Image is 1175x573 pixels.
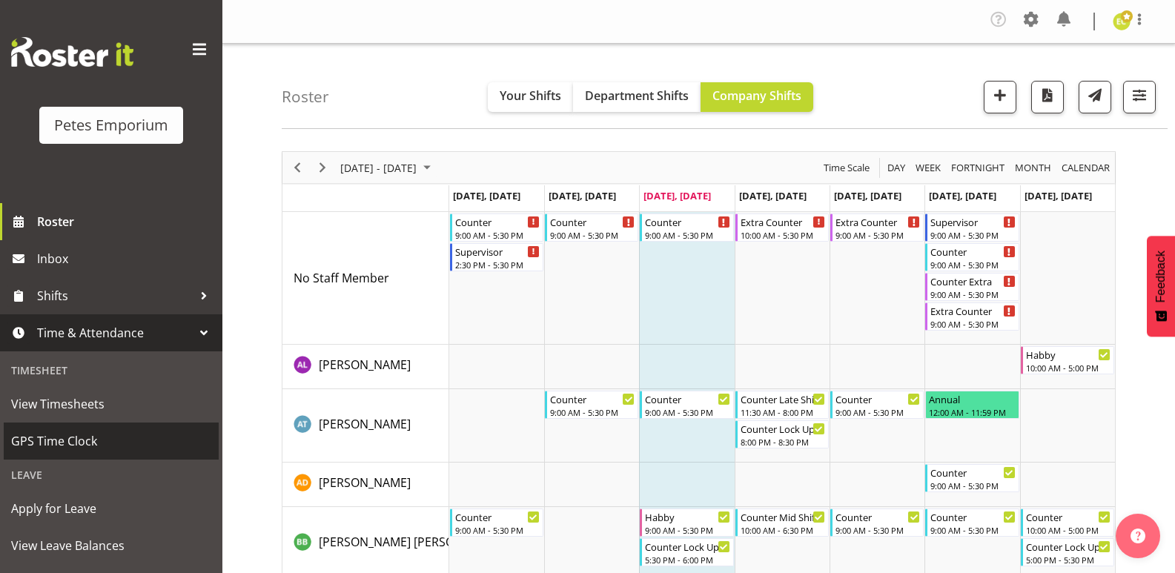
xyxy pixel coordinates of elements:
td: No Staff Member resource [282,212,449,345]
div: 10:00 AM - 6:30 PM [741,524,825,536]
div: 5:30 PM - 6:00 PM [645,554,729,566]
button: September 08 - 14, 2025 [338,159,437,177]
div: Counter [455,214,540,229]
span: [DATE], [DATE] [643,189,711,202]
div: No Staff Member"s event - Extra Counter Begin From Thursday, September 11, 2025 at 10:00:00 AM GM... [735,213,829,242]
span: Week [914,159,942,177]
img: help-xxl-2.png [1131,529,1145,543]
div: Counter Late Shift [741,391,825,406]
a: GPS Time Clock [4,423,219,460]
div: Counter [835,509,920,524]
div: Counter [550,391,635,406]
h4: Roster [282,88,329,105]
div: 9:00 AM - 5:30 PM [645,229,729,241]
button: Feedback - Show survey [1147,236,1175,337]
div: 9:00 AM - 5:30 PM [645,406,729,418]
div: No Staff Member"s event - Extra Counter Begin From Friday, September 12, 2025 at 9:00:00 AM GMT+1... [830,213,924,242]
span: [PERSON_NAME] [319,357,411,373]
div: Alex-Micheal Taniwha"s event - Counter Begin From Tuesday, September 9, 2025 at 9:00:00 AM GMT+12... [545,391,638,419]
a: View Leave Balances [4,527,219,564]
span: Your Shifts [500,87,561,104]
div: Extra Counter [835,214,920,229]
button: Month [1059,159,1113,177]
div: Beena Beena"s event - Counter Begin From Sunday, September 14, 2025 at 10:00:00 AM GMT+12:00 Ends... [1021,509,1114,537]
div: 9:00 AM - 5:30 PM [835,524,920,536]
div: Counter [930,244,1015,259]
a: Apply for Leave [4,490,219,527]
a: [PERSON_NAME] [319,415,411,433]
div: 11:30 AM - 8:00 PM [741,406,825,418]
div: 9:00 AM - 5:30 PM [550,229,635,241]
div: Counter Lock Up [645,539,729,554]
div: Counter [550,214,635,229]
div: Abigail Lane"s event - Habby Begin From Sunday, September 14, 2025 at 10:00:00 AM GMT+12:00 Ends ... [1021,346,1114,374]
div: No Staff Member"s event - Extra Counter Begin From Saturday, September 13, 2025 at 9:00:00 AM GMT... [925,302,1019,331]
div: Beena Beena"s event - Counter Begin From Friday, September 12, 2025 at 9:00:00 AM GMT+12:00 Ends ... [830,509,924,537]
span: [DATE], [DATE] [739,189,807,202]
span: Time & Attendance [37,322,193,344]
span: Fortnight [950,159,1006,177]
button: Add a new shift [984,81,1016,113]
button: Fortnight [949,159,1007,177]
div: 9:00 AM - 5:30 PM [930,480,1015,491]
button: Next [313,159,333,177]
span: [DATE], [DATE] [549,189,616,202]
div: Alex-Micheal Taniwha"s event - Counter Lock Up Begin From Thursday, September 11, 2025 at 8:00:00... [735,420,829,448]
span: [PERSON_NAME] [PERSON_NAME] [319,534,506,550]
div: Counter Lock Up [741,421,825,436]
span: Shifts [37,285,193,307]
div: Timesheet [4,355,219,385]
div: Alex-Micheal Taniwha"s event - Counter Begin From Friday, September 12, 2025 at 9:00:00 AM GMT+12... [830,391,924,419]
img: emma-croft7499.jpg [1113,13,1131,30]
div: 9:00 AM - 5:30 PM [930,229,1015,241]
div: Alex-Micheal Taniwha"s event - Counter Late Shift Begin From Thursday, September 11, 2025 at 11:3... [735,391,829,419]
div: Counter Extra [930,274,1015,288]
div: 10:00 AM - 5:00 PM [1026,524,1111,536]
div: 9:00 AM - 5:30 PM [455,229,540,241]
span: No Staff Member [294,270,389,286]
td: Alex-Micheal Taniwha resource [282,389,449,463]
div: Beena Beena"s event - Counter Begin From Saturday, September 13, 2025 at 9:00:00 AM GMT+12:00 End... [925,509,1019,537]
div: 10:00 AM - 5:00 PM [1026,362,1111,374]
div: No Staff Member"s event - Counter Begin From Wednesday, September 10, 2025 at 9:00:00 AM GMT+12:0... [640,213,733,242]
button: Time Scale [821,159,873,177]
div: 9:00 AM - 5:30 PM [645,524,729,536]
span: [DATE], [DATE] [453,189,520,202]
div: Amelia Denz"s event - Counter Begin From Saturday, September 13, 2025 at 9:00:00 AM GMT+12:00 End... [925,464,1019,492]
span: [DATE], [DATE] [834,189,901,202]
div: 12:00 AM - 11:59 PM [929,406,1015,418]
span: View Leave Balances [11,534,211,557]
a: [PERSON_NAME] [PERSON_NAME] [319,533,506,551]
div: Supervisor [455,244,540,259]
div: Habby [645,509,729,524]
img: Rosterit website logo [11,37,133,67]
div: Petes Emporium [54,114,168,136]
div: Extra Counter [930,303,1015,318]
div: 8:00 PM - 8:30 PM [741,436,825,448]
div: Beena Beena"s event - Habby Begin From Wednesday, September 10, 2025 at 9:00:00 AM GMT+12:00 Ends... [640,509,733,537]
button: Send a list of all shifts for the selected filtered period to all rostered employees. [1079,81,1111,113]
div: 9:00 AM - 5:30 PM [455,524,540,536]
div: 9:00 AM - 5:30 PM [930,524,1015,536]
div: No Staff Member"s event - Counter Begin From Tuesday, September 9, 2025 at 9:00:00 AM GMT+12:00 E... [545,213,638,242]
div: Extra Counter [741,214,825,229]
button: Department Shifts [573,82,701,112]
div: 5:00 PM - 5:30 PM [1026,554,1111,566]
span: Feedback [1154,251,1168,302]
div: Leave [4,460,219,490]
span: GPS Time Clock [11,430,211,452]
div: 9:00 AM - 5:30 PM [930,259,1015,271]
button: Download a PDF of the roster according to the set date range. [1031,81,1064,113]
span: Inbox [37,248,215,270]
div: Supervisor [930,214,1015,229]
span: Apply for Leave [11,497,211,520]
div: Next [310,152,335,183]
span: Day [886,159,907,177]
span: Roster [37,211,215,233]
span: Company Shifts [712,87,801,104]
a: [PERSON_NAME] [319,474,411,491]
span: [DATE], [DATE] [1025,189,1092,202]
a: View Timesheets [4,385,219,423]
span: Time Scale [822,159,871,177]
span: Month [1013,159,1053,177]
